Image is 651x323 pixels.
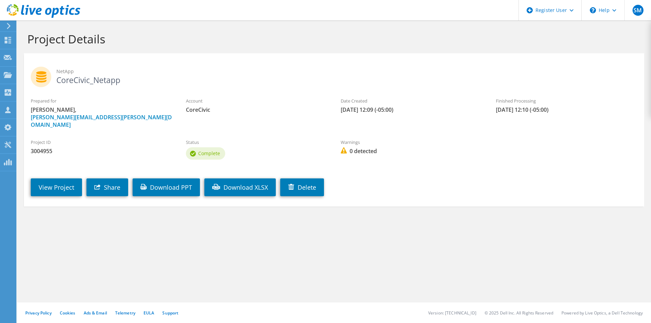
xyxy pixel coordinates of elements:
li: Powered by Live Optics, a Dell Technology [561,310,643,316]
a: Delete [280,178,324,196]
h1: Project Details [27,32,637,46]
a: Download XLSX [204,178,276,196]
h2: CoreCivic_Netapp [31,67,637,84]
span: [DATE] 12:10 (-05:00) [496,106,637,113]
a: Privacy Policy [25,310,52,316]
a: View Project [31,178,82,196]
li: Version: [TECHNICAL_ID] [428,310,476,316]
label: Account [186,97,327,104]
span: CoreCivic [186,106,327,113]
label: Status [186,139,327,146]
span: [PERSON_NAME], [31,106,172,129]
a: Share [86,178,128,196]
li: © 2025 Dell Inc. All Rights Reserved [485,310,553,316]
label: Date Created [341,97,482,104]
a: EULA [144,310,154,316]
span: 3004955 [31,147,172,155]
label: Warnings [341,139,482,146]
a: Support [162,310,178,316]
label: Project ID [31,139,172,146]
a: Telemetry [115,310,135,316]
span: [DATE] 12:09 (-05:00) [341,106,482,113]
a: Ads & Email [84,310,107,316]
a: Cookies [60,310,76,316]
label: Finished Processing [496,97,637,104]
span: NetApp [56,68,637,75]
span: SM [633,5,643,16]
span: Complete [198,150,220,157]
a: [PERSON_NAME][EMAIL_ADDRESS][PERSON_NAME][DOMAIN_NAME] [31,113,172,129]
svg: \n [590,7,596,13]
label: Prepared for [31,97,172,104]
a: Download PPT [133,178,200,196]
span: 0 detected [341,147,482,155]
